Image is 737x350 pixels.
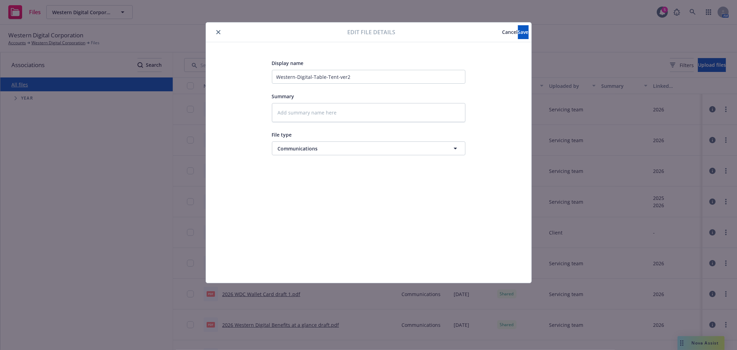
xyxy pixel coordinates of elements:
button: Cancel [502,25,518,39]
span: Communications [278,145,434,152]
input: Add display name here [272,70,465,84]
button: close [214,28,223,36]
span: Summary [272,93,294,100]
span: Display name [272,60,304,66]
span: Cancel [502,29,518,35]
span: Edit file details [347,28,395,36]
span: Save [518,29,529,35]
button: Save [518,25,529,39]
button: Communications [272,141,465,155]
span: File type [272,131,292,138]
